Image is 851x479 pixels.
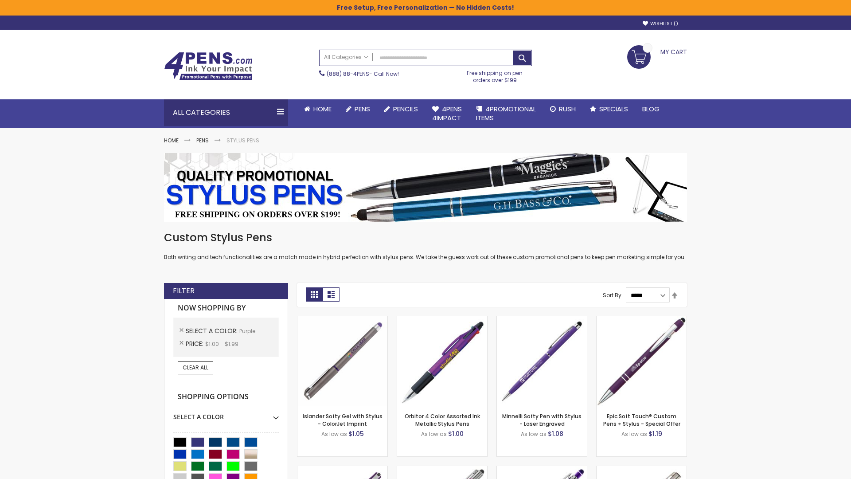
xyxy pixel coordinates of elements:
[164,231,687,245] h1: Custom Stylus Pens
[597,316,687,406] img: 4P-MS8B-Purple
[648,429,662,438] span: $1.19
[196,137,209,144] a: Pens
[226,137,259,144] strong: Stylus Pens
[543,99,583,119] a: Rush
[297,466,387,473] a: Avendale Velvet Touch Stylus Gel Pen-Purple
[559,104,576,114] span: Rush
[393,104,418,114] span: Pencils
[205,340,238,348] span: $1.00 - $1.99
[425,99,469,128] a: 4Pens4impact
[521,430,547,438] span: As low as
[603,412,680,427] a: Epic Soft Touch® Custom Pens + Stylus - Special Offer
[178,361,213,374] a: Clear All
[321,430,347,438] span: As low as
[164,153,687,222] img: Stylus Pens
[603,291,621,299] label: Sort By
[297,99,339,119] a: Home
[173,388,279,407] strong: Shopping Options
[635,99,667,119] a: Blog
[476,104,536,122] span: 4PROMOTIONAL ITEMS
[377,99,425,119] a: Pencils
[599,104,628,114] span: Specials
[642,104,660,114] span: Blog
[306,287,323,302] strong: Grid
[173,286,195,296] strong: Filter
[348,429,364,438] span: $1.05
[297,316,387,406] img: Islander Softy Gel with Stylus - ColorJet Imprint-Purple
[548,429,563,438] span: $1.08
[164,52,253,80] img: 4Pens Custom Pens and Promotional Products
[313,104,332,114] span: Home
[597,466,687,473] a: Tres-Chic Touch Pen - Standard Laser-Purple
[327,70,369,78] a: (888) 88-4PENS
[297,316,387,323] a: Islander Softy Gel with Stylus - ColorJet Imprint-Purple
[239,327,255,335] span: Purple
[339,99,377,119] a: Pens
[643,20,678,27] a: Wishlist
[320,50,373,65] a: All Categories
[186,339,205,348] span: Price
[458,66,532,84] div: Free shipping on pen orders over $199
[186,326,239,335] span: Select A Color
[164,231,687,261] div: Both writing and tech functionalities are a match made in hybrid perfection with stylus pens. We ...
[621,430,647,438] span: As low as
[183,364,208,371] span: Clear All
[164,137,179,144] a: Home
[405,412,480,427] a: Orbitor 4 Color Assorted Ink Metallic Stylus Pens
[502,412,582,427] a: Minnelli Softy Pen with Stylus - Laser Engraved
[497,466,587,473] a: Phoenix Softy with Stylus Pen - Laser-Purple
[583,99,635,119] a: Specials
[355,104,370,114] span: Pens
[469,99,543,128] a: 4PROMOTIONALITEMS
[448,429,464,438] span: $1.00
[421,430,447,438] span: As low as
[303,412,383,427] a: Islander Softy Gel with Stylus - ColorJet Imprint
[327,70,399,78] span: - Call Now!
[173,299,279,318] strong: Now Shopping by
[497,316,587,406] img: Minnelli Softy Pen with Stylus - Laser Engraved-Purple
[173,406,279,421] div: Select A Color
[497,316,587,323] a: Minnelli Softy Pen with Stylus - Laser Engraved-Purple
[324,54,368,61] span: All Categories
[164,99,288,126] div: All Categories
[397,316,487,406] img: Orbitor 4 Color Assorted Ink Metallic Stylus Pens-Purple
[597,316,687,323] a: 4P-MS8B-Purple
[397,466,487,473] a: Tres-Chic with Stylus Metal Pen - Standard Laser-Purple
[432,104,462,122] span: 4Pens 4impact
[397,316,487,323] a: Orbitor 4 Color Assorted Ink Metallic Stylus Pens-Purple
